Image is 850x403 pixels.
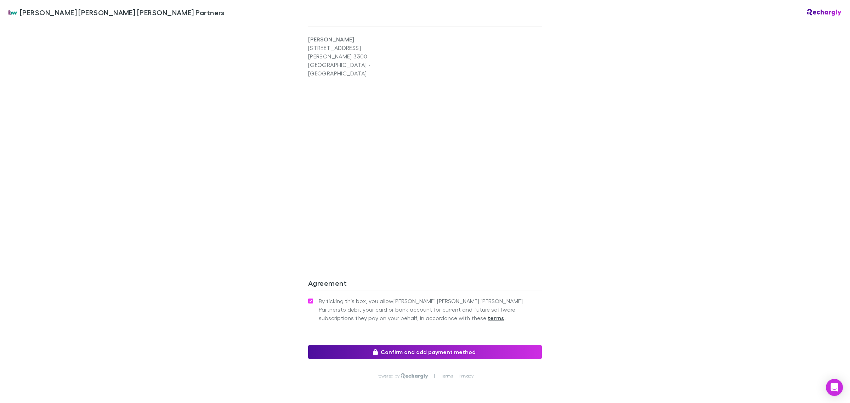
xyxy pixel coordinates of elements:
div: Open Intercom Messenger [826,379,843,396]
p: | [434,373,435,379]
button: Confirm and add payment method [308,345,542,359]
p: [PERSON_NAME] [308,35,425,44]
iframe: Secure address input frame [307,82,543,246]
a: Terms [441,373,453,379]
p: [STREET_ADDRESS] [308,44,425,52]
strong: terms [488,314,504,322]
a: Privacy [459,373,474,379]
img: Rechargly Logo [807,9,841,16]
p: [GEOGRAPHIC_DATA] - [GEOGRAPHIC_DATA] [308,61,425,78]
span: [PERSON_NAME] [PERSON_NAME] [PERSON_NAME] Partners [20,7,225,18]
p: [PERSON_NAME] 3300 [308,52,425,61]
img: Rechargly Logo [401,373,428,379]
h3: Agreement [308,279,542,290]
p: Powered by [376,373,401,379]
img: Brewster Walsh Waters Partners's Logo [8,8,17,17]
span: By ticking this box, you allow [PERSON_NAME] [PERSON_NAME] [PERSON_NAME] Partners to debit your c... [319,297,542,322]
